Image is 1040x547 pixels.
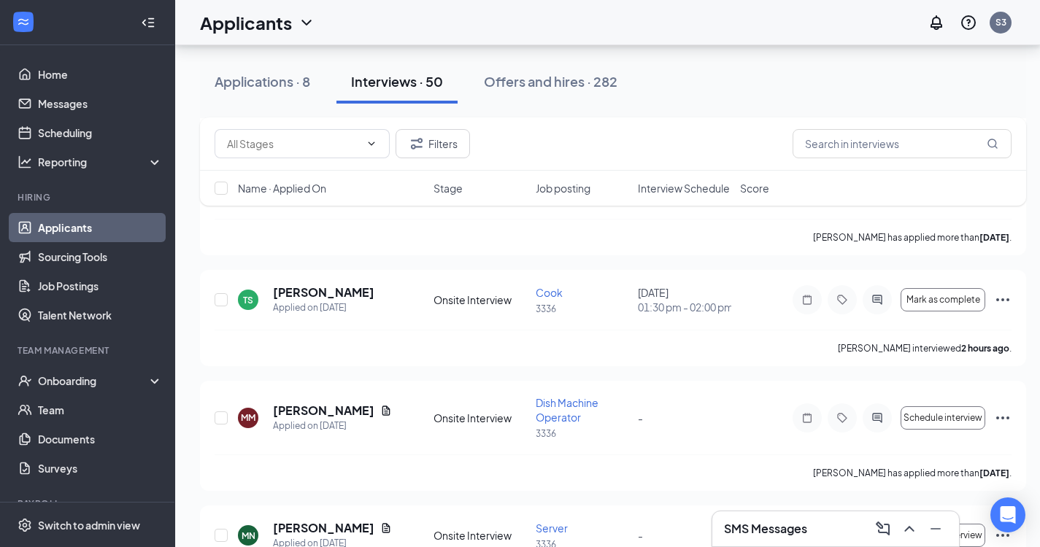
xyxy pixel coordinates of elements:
svg: Filter [408,135,425,152]
span: Dish Machine Operator [536,396,598,424]
svg: QuestionInfo [960,14,977,31]
div: Onboarding [38,373,150,388]
b: [DATE] [979,232,1009,243]
svg: Note [798,294,816,306]
svg: ActiveChat [868,294,886,306]
span: Interview Schedule [638,181,730,195]
div: Reporting [38,155,163,169]
a: Messages [38,89,163,118]
div: Team Management [18,344,160,357]
svg: WorkstreamLogo [16,15,31,29]
svg: ComposeMessage [874,520,892,538]
button: Schedule interview [901,406,985,430]
span: - [638,529,643,542]
a: Home [38,60,163,89]
p: [PERSON_NAME] has applied more than . [813,467,1012,479]
a: Talent Network [38,300,163,330]
span: Score [740,181,769,195]
b: [DATE] [979,468,1009,478]
svg: Document [380,522,392,534]
div: TS [243,294,253,306]
span: Job posting [536,181,590,195]
svg: UserCheck [18,373,32,388]
svg: Collapse [141,15,155,30]
div: [DATE] [638,285,731,314]
div: Onsite Interview [434,528,527,543]
h3: SMS Messages [724,521,807,537]
span: Schedule interview [904,413,982,423]
a: Job Postings [38,271,163,300]
span: 01:30 pm - 02:00 pm [638,300,731,314]
input: Search in interviews [793,129,1012,158]
p: [PERSON_NAME] interviewed . [838,342,1012,354]
div: Interviews · 50 [351,72,443,90]
b: 2 hours ago [961,343,1009,354]
h5: [PERSON_NAME] [273,520,374,536]
svg: Document [380,405,392,416]
div: Onsite Interview [434,411,527,425]
p: 3336 [536,427,629,440]
div: Applications · 8 [215,72,310,90]
span: Mark as complete [906,295,980,305]
button: ChevronUp [898,517,921,540]
div: Payroll [18,497,160,510]
input: All Stages [227,136,360,152]
div: MM [241,411,255,424]
svg: Analysis [18,155,32,169]
div: Onsite Interview [434,292,527,307]
a: Surveys [38,454,163,483]
svg: Ellipses [994,409,1012,427]
span: Server [536,521,568,535]
span: - [638,411,643,424]
button: Minimize [924,517,947,540]
button: Mark as complete [901,288,985,311]
svg: ActiveChat [868,412,886,424]
div: Applied on [DATE] [273,300,374,315]
span: Stage [434,181,463,195]
button: ComposeMessage [871,517,895,540]
a: Scheduling [38,118,163,147]
svg: Notifications [928,14,945,31]
svg: ChevronDown [298,14,315,31]
svg: MagnifyingGlass [987,138,998,150]
a: Team [38,395,163,424]
span: Name · Applied On [238,181,326,195]
svg: Ellipses [994,291,1012,309]
h5: [PERSON_NAME] [273,403,374,419]
a: Applicants [38,213,163,242]
div: S3 [995,16,1006,28]
p: [PERSON_NAME] has applied more than . [813,231,1012,244]
span: Cook [536,286,563,299]
svg: Tag [833,294,851,306]
svg: ChevronUp [901,520,918,538]
div: Offers and hires · 282 [484,72,617,90]
div: Switch to admin view [38,518,140,532]
svg: ChevronDown [366,138,377,150]
svg: Note [798,412,816,424]
svg: Ellipses [994,527,1012,544]
div: Open Intercom Messenger [990,497,1025,532]
div: Hiring [18,191,160,203]
h1: Applicants [200,10,292,35]
h5: [PERSON_NAME] [273,284,374,300]
p: 3336 [536,303,629,315]
svg: Tag [833,412,851,424]
svg: Minimize [927,520,944,538]
div: MN [242,529,255,542]
a: Sourcing Tools [38,242,163,271]
svg: Settings [18,518,32,532]
div: Applied on [DATE] [273,419,392,433]
a: Documents [38,424,163,454]
button: Filter Filters [396,129,470,158]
